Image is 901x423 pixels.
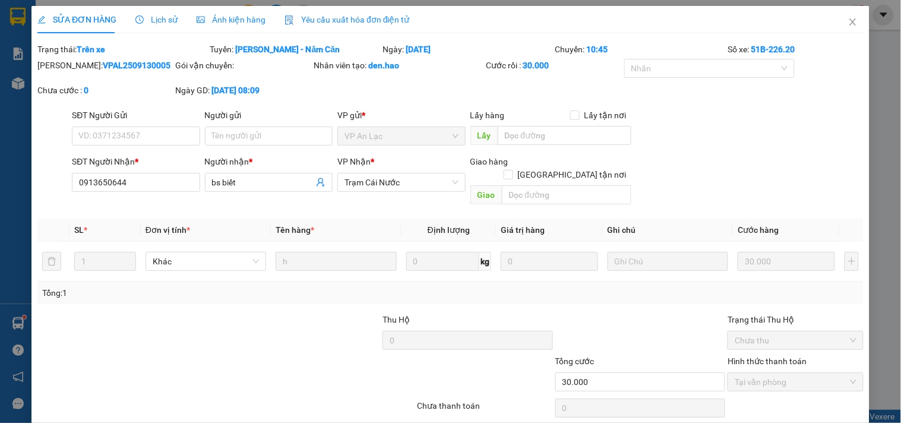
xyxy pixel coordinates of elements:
[212,86,260,95] b: [DATE] 08:09
[735,332,856,349] span: Chưa thu
[502,185,631,204] input: Dọc đường
[554,43,727,56] div: Chuyến:
[470,185,502,204] span: Giao
[36,43,209,56] div: Trạng thái:
[103,61,170,70] b: VPAL2509130005
[848,17,858,27] span: close
[111,29,497,44] li: 26 Phó Cơ Điều, Phường 12
[197,15,205,24] span: picture
[513,168,631,181] span: [GEOGRAPHIC_DATA] tận nơi
[176,84,311,97] div: Ngày GD:
[135,15,178,24] span: Lịch sử
[555,356,595,366] span: Tổng cước
[416,399,554,420] div: Chưa thanh toán
[146,225,190,235] span: Đơn vị tính
[42,286,349,299] div: Tổng: 1
[470,111,505,120] span: Lấy hàng
[337,109,465,122] div: VP gửi
[236,45,340,54] b: [PERSON_NAME] - Năm Căn
[205,109,333,122] div: Người gửi
[580,109,631,122] span: Lấy tận nơi
[37,15,46,24] span: edit
[486,59,622,72] div: Cước rồi :
[176,59,311,72] div: Gói vận chuyển:
[197,15,265,24] span: Ảnh kiện hàng
[37,84,173,97] div: Chưa cước :
[382,315,410,324] span: Thu Hộ
[284,15,410,24] span: Yêu cầu xuất hóa đơn điện tử
[37,59,173,72] div: [PERSON_NAME]:
[501,225,545,235] span: Giá trị hàng
[845,252,859,271] button: plus
[470,157,508,166] span: Giao hàng
[728,356,807,366] label: Hình thức thanh toán
[42,252,61,271] button: delete
[608,252,728,271] input: Ghi Chú
[498,126,631,145] input: Dọc đường
[381,43,554,56] div: Ngày:
[276,225,314,235] span: Tên hàng
[153,252,259,270] span: Khác
[135,15,144,24] span: clock-circle
[751,45,795,54] b: 51B-226.20
[276,252,396,271] input: VD: Bàn, Ghế
[205,155,333,168] div: Người nhận
[728,313,863,326] div: Trạng thái Thu Hộ
[735,373,856,391] span: Tại văn phòng
[72,109,200,122] div: SĐT Người Gửi
[209,43,382,56] div: Tuyến:
[72,155,200,168] div: SĐT Người Nhận
[284,15,294,25] img: icon
[406,45,431,54] b: [DATE]
[316,178,325,187] span: user-add
[77,45,105,54] b: Trên xe
[428,225,470,235] span: Định lượng
[15,86,165,106] b: GỬI : Trạm Cái Nước
[15,15,74,74] img: logo.jpg
[37,15,116,24] span: SỬA ĐƠN HÀNG
[84,86,88,95] b: 0
[501,252,598,271] input: 0
[344,127,458,145] span: VP An Lạc
[314,59,484,72] div: Nhân viên tạo:
[470,126,498,145] span: Lấy
[368,61,399,70] b: den.hao
[344,173,458,191] span: Trạm Cái Nước
[738,252,835,271] input: 0
[726,43,864,56] div: Số xe:
[111,44,497,59] li: Hotline: 02839552959
[479,252,491,271] span: kg
[523,61,549,70] b: 30.000
[337,157,371,166] span: VP Nhận
[603,219,733,242] th: Ghi chú
[587,45,608,54] b: 10:45
[836,6,870,39] button: Close
[74,225,84,235] span: SL
[738,225,779,235] span: Cước hàng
